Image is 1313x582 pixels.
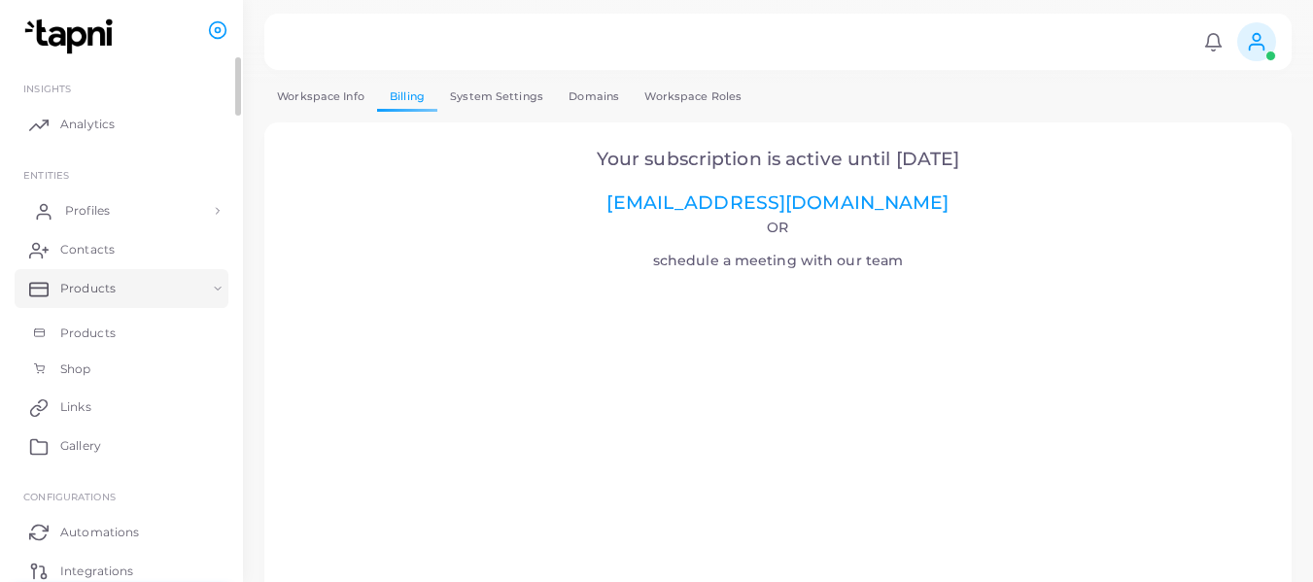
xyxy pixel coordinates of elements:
span: ENTITIES [23,169,69,181]
a: Contacts [15,230,228,269]
span: Contacts [60,241,115,258]
img: logo [17,18,125,54]
a: Products [15,269,228,308]
span: Automations [60,524,139,541]
span: Integrations [60,563,133,580]
span: Products [60,280,116,297]
span: Shop [60,360,90,378]
a: Billing [377,83,437,111]
a: System Settings [437,83,556,111]
span: Profiles [65,202,110,220]
span: Gallery [60,437,101,455]
span: Analytics [60,116,115,133]
a: Links [15,388,228,427]
a: [EMAIL_ADDRESS][DOMAIN_NAME] [606,191,949,214]
span: Links [60,398,91,416]
a: Automations [15,512,228,551]
h4: schedule a meeting with our team [292,220,1265,269]
a: Domains [556,83,632,111]
a: Shop [15,351,228,388]
a: Workspace Info [264,83,377,111]
a: Workspace Roles [632,83,754,111]
span: Or [767,219,788,236]
a: Products [15,315,228,352]
span: Products [60,325,116,342]
a: Gallery [15,427,228,465]
span: Configurations [23,491,116,502]
a: Analytics [15,105,228,144]
span: INSIGHTS [23,83,71,94]
span: Your subscription is active until [DATE] [597,148,959,170]
a: Profiles [15,191,228,230]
